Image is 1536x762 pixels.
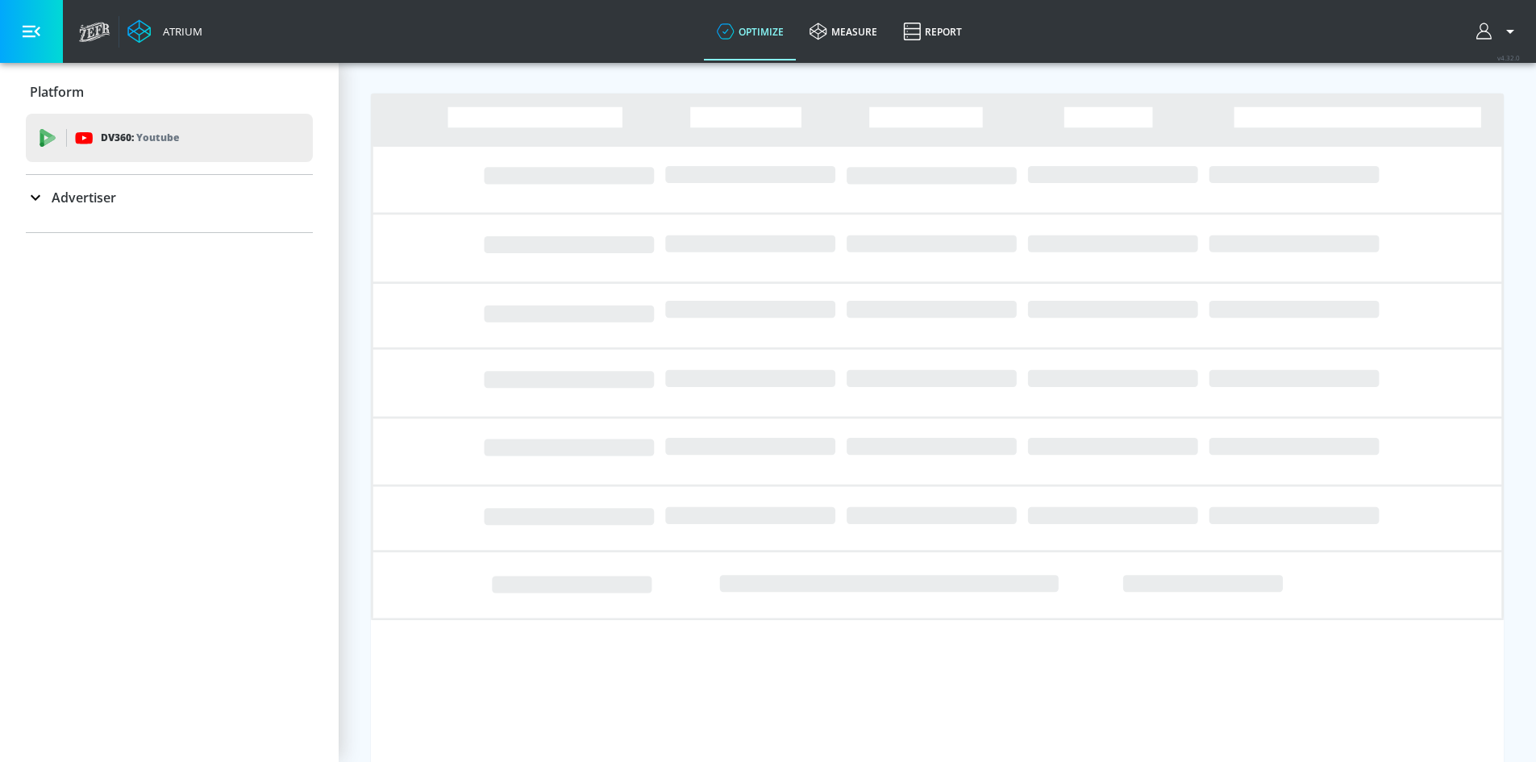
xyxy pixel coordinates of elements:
div: Advertiser [26,175,313,220]
p: Youtube [136,129,179,146]
div: Atrium [156,24,202,39]
a: Atrium [127,19,202,44]
a: optimize [704,2,797,60]
a: measure [797,2,890,60]
p: Advertiser [52,189,116,206]
a: Report [890,2,975,60]
div: Platform [26,69,313,115]
p: Platform [30,83,84,101]
p: DV360: [101,129,179,147]
span: v 4.32.0 [1497,53,1520,62]
div: DV360: Youtube [26,114,313,162]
